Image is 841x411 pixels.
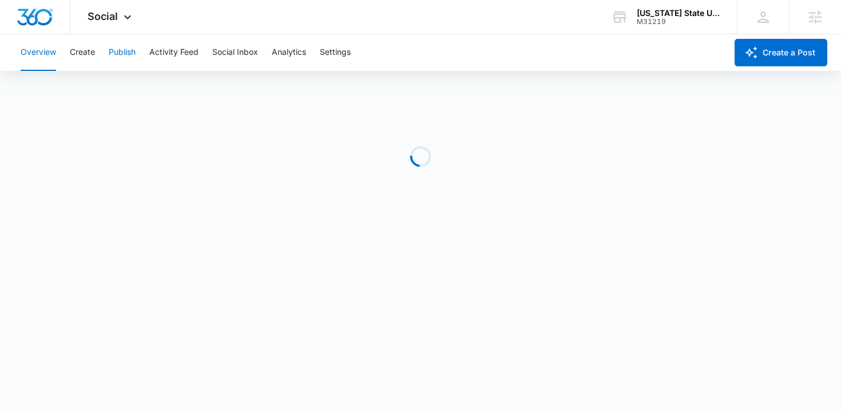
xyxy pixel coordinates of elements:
[637,18,720,26] div: account id
[637,9,720,18] div: account name
[735,39,827,66] button: Create a Post
[70,34,95,71] button: Create
[272,34,306,71] button: Analytics
[212,34,258,71] button: Social Inbox
[21,34,56,71] button: Overview
[320,34,351,71] button: Settings
[109,34,136,71] button: Publish
[149,34,199,71] button: Activity Feed
[88,10,118,22] span: Social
